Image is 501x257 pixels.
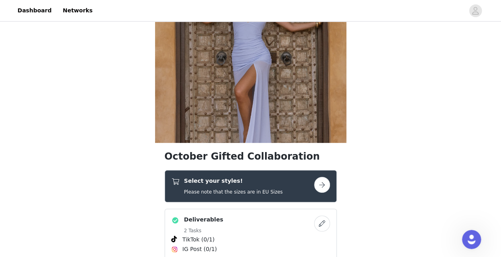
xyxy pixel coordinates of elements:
div: Select your styles! [165,170,337,202]
img: Instagram Icon [171,246,178,253]
h5: 2 Tasks [184,227,223,234]
span: TikTok (0/1) [183,235,215,244]
h1: October Gifted Collaboration [165,149,337,164]
h4: Select your styles! [184,177,283,185]
h4: Deliverables [184,215,223,224]
span: IG Post (0/1) [183,245,217,253]
a: Dashboard [13,2,56,20]
a: Networks [58,2,97,20]
h5: Please note that the sizes are in EU Sizes [184,188,283,196]
iframe: Intercom live chat [462,230,481,249]
div: avatar [472,4,479,17]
